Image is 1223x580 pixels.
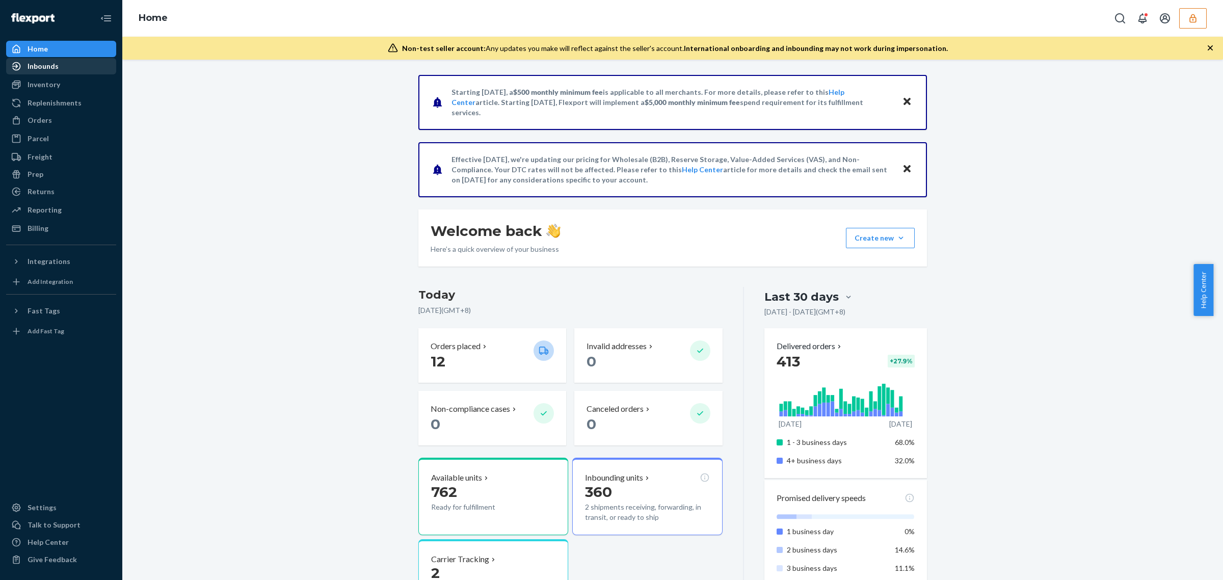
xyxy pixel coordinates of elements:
[587,403,644,415] p: Canceled orders
[431,553,489,565] p: Carrier Tracking
[402,44,486,52] span: Non-test seller account:
[6,274,116,290] a: Add Integration
[6,499,116,516] a: Settings
[585,483,612,500] span: 360
[6,130,116,147] a: Parcel
[431,222,561,240] h1: Welcome back
[574,328,722,383] button: Invalid addresses 0
[6,534,116,550] a: Help Center
[787,437,887,447] p: 1 - 3 business days
[895,564,915,572] span: 11.1%
[418,458,568,535] button: Available units762Ready for fulfillment
[6,149,116,165] a: Freight
[900,95,914,110] button: Close
[28,555,77,565] div: Give Feedback
[28,520,81,530] div: Talk to Support
[28,80,60,90] div: Inventory
[787,545,887,555] p: 2 business days
[6,183,116,200] a: Returns
[6,76,116,93] a: Inventory
[28,169,43,179] div: Prep
[28,327,64,335] div: Add Fast Tag
[418,328,566,383] button: Orders placed 12
[6,517,116,533] a: Talk to Support
[431,403,510,415] p: Non-compliance cases
[28,205,62,215] div: Reporting
[779,419,802,429] p: [DATE]
[1110,8,1130,29] button: Open Search Box
[888,355,915,367] div: + 27.9 %
[402,43,948,54] div: Any updates you make will reflect against the seller's account.
[587,353,596,370] span: 0
[28,98,82,108] div: Replenishments
[28,537,69,547] div: Help Center
[895,456,915,465] span: 32.0%
[1193,264,1213,316] button: Help Center
[28,44,48,54] div: Home
[28,223,48,233] div: Billing
[6,166,116,182] a: Prep
[572,458,722,535] button: Inbounding units3602 shipments receiving, forwarding, in transit, or ready to ship
[6,202,116,218] a: Reporting
[787,456,887,466] p: 4+ business days
[1132,8,1153,29] button: Open notifications
[6,323,116,339] a: Add Fast Tag
[6,95,116,111] a: Replenishments
[96,8,116,29] button: Close Navigation
[418,305,723,315] p: [DATE] ( GMT+8 )
[6,41,116,57] a: Home
[777,353,800,370] span: 413
[130,4,176,33] ol: breadcrumbs
[431,353,445,370] span: 12
[431,244,561,254] p: Here’s a quick overview of your business
[139,12,168,23] a: Home
[431,472,482,484] p: Available units
[905,527,915,536] span: 0%
[6,58,116,74] a: Inbounds
[682,165,723,174] a: Help Center
[764,289,839,305] div: Last 30 days
[28,256,70,267] div: Integrations
[431,483,457,500] span: 762
[895,438,915,446] span: 68.0%
[777,340,843,352] button: Delivered orders
[895,545,915,554] span: 14.6%
[574,391,722,445] button: Canceled orders 0
[28,152,52,162] div: Freight
[28,503,57,513] div: Settings
[777,492,866,504] p: Promised delivery speeds
[889,419,912,429] p: [DATE]
[28,134,49,144] div: Parcel
[6,112,116,128] a: Orders
[451,87,892,118] p: Starting [DATE], a is applicable to all merchants. For more details, please refer to this article...
[418,391,566,445] button: Non-compliance cases 0
[900,162,914,177] button: Close
[587,415,596,433] span: 0
[546,224,561,238] img: hand-wave emoji
[513,88,603,96] span: $500 monthly minimum fee
[1155,8,1175,29] button: Open account menu
[431,340,481,352] p: Orders placed
[6,253,116,270] button: Integrations
[787,526,887,537] p: 1 business day
[587,340,647,352] p: Invalid addresses
[684,44,948,52] span: International onboarding and inbounding may not work during impersonation.
[431,415,440,433] span: 0
[645,98,740,107] span: $5,000 monthly minimum fee
[28,115,52,125] div: Orders
[585,502,709,522] p: 2 shipments receiving, forwarding, in transit, or ready to ship
[585,472,643,484] p: Inbounding units
[787,563,887,573] p: 3 business days
[6,551,116,568] button: Give Feedback
[431,502,525,512] p: Ready for fulfillment
[28,61,59,71] div: Inbounds
[28,306,60,316] div: Fast Tags
[6,220,116,236] a: Billing
[764,307,845,317] p: [DATE] - [DATE] ( GMT+8 )
[6,303,116,319] button: Fast Tags
[846,228,915,248] button: Create new
[28,187,55,197] div: Returns
[11,13,55,23] img: Flexport logo
[451,154,892,185] p: Effective [DATE], we're updating our pricing for Wholesale (B2B), Reserve Storage, Value-Added Se...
